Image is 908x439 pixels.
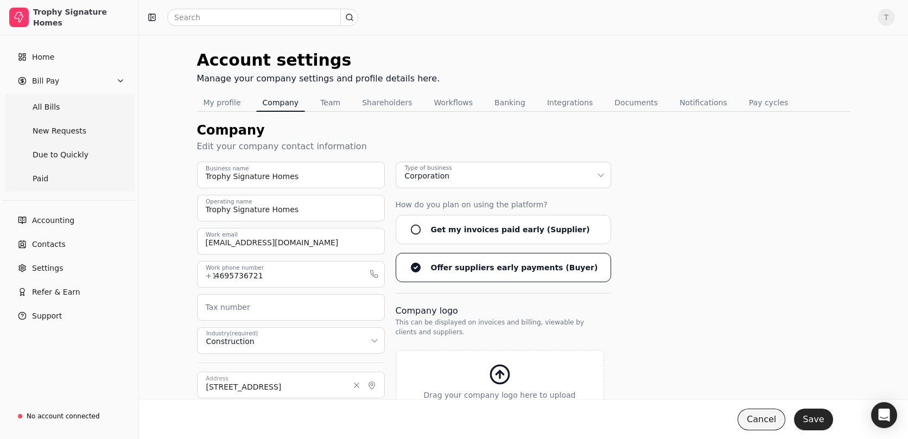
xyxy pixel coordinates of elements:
[4,406,134,426] a: No account connected
[431,224,598,236] div: Get my invoices paid early (Supplier)
[4,46,134,68] a: Home
[7,144,132,166] a: Due to Quickly
[541,94,599,111] button: Integrations
[7,96,132,118] a: All Bills
[871,402,897,428] div: Open Intercom Messenger
[32,52,54,63] span: Home
[794,409,833,430] button: Save
[401,390,599,401] span: Drag your company logo here to upload
[167,9,358,26] input: Search
[4,233,134,255] a: Contacts
[32,263,63,274] span: Settings
[206,264,264,272] label: Work phone number
[427,94,479,111] button: Workflows
[673,94,734,111] button: Notifications
[314,94,347,111] button: Team
[206,198,252,206] label: Operating name
[197,48,440,72] div: Account settings
[33,173,48,184] span: Paid
[878,9,895,26] button: T
[256,94,306,111] button: Company
[4,257,134,279] a: Settings
[396,199,612,211] div: How do you plan on using the platform?
[206,231,238,239] label: Work email
[33,149,88,161] span: Due to Quickly
[7,168,132,189] a: Paid
[32,239,66,250] span: Contacts
[431,262,598,273] div: Offer suppliers early payments (Buyer)
[33,101,60,113] span: All Bills
[33,125,86,137] span: New Requests
[405,164,452,173] div: Type of business
[32,75,59,87] span: Bill Pay
[197,120,850,140] div: Company
[197,94,247,111] button: My profile
[206,302,250,313] label: Tax number
[608,94,664,111] button: Documents
[197,94,850,112] nav: Tabs
[206,329,258,338] div: Industry (required)
[27,411,100,421] div: No account connected
[4,305,134,327] button: Support
[738,409,785,430] button: Cancel
[33,7,129,28] div: Trophy Signature Homes
[197,72,440,85] div: Manage your company settings and profile details here.
[197,140,850,153] div: Edit your company contact information
[488,94,532,111] button: Banking
[4,70,134,92] button: Bill Pay
[206,164,249,173] label: Business name
[396,350,604,428] button: Drag your company logo here to uploador browse for files
[4,281,134,303] button: Refer & Earn
[32,310,62,322] span: Support
[7,120,132,142] a: New Requests
[32,215,74,226] span: Accounting
[742,94,795,111] button: Pay cycles
[32,287,80,298] span: Refer & Earn
[4,209,134,231] a: Accounting
[206,374,228,383] label: Address
[355,94,418,111] button: Shareholders
[396,317,604,337] div: This can be displayed on invoices and billing, viewable by clients and suppliers.
[396,304,604,317] div: Company logo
